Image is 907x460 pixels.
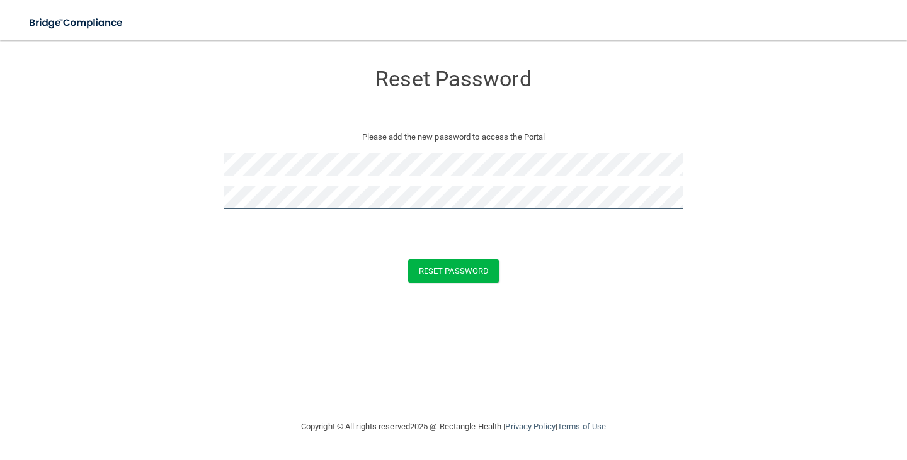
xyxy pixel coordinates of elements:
[224,67,683,91] h3: Reset Password
[19,10,135,36] img: bridge_compliance_login_screen.278c3ca4.svg
[408,259,499,283] button: Reset Password
[689,376,892,427] iframe: Drift Widget Chat Controller
[224,407,683,447] div: Copyright © All rights reserved 2025 @ Rectangle Health | |
[505,422,555,431] a: Privacy Policy
[233,130,674,145] p: Please add the new password to access the Portal
[557,422,606,431] a: Terms of Use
